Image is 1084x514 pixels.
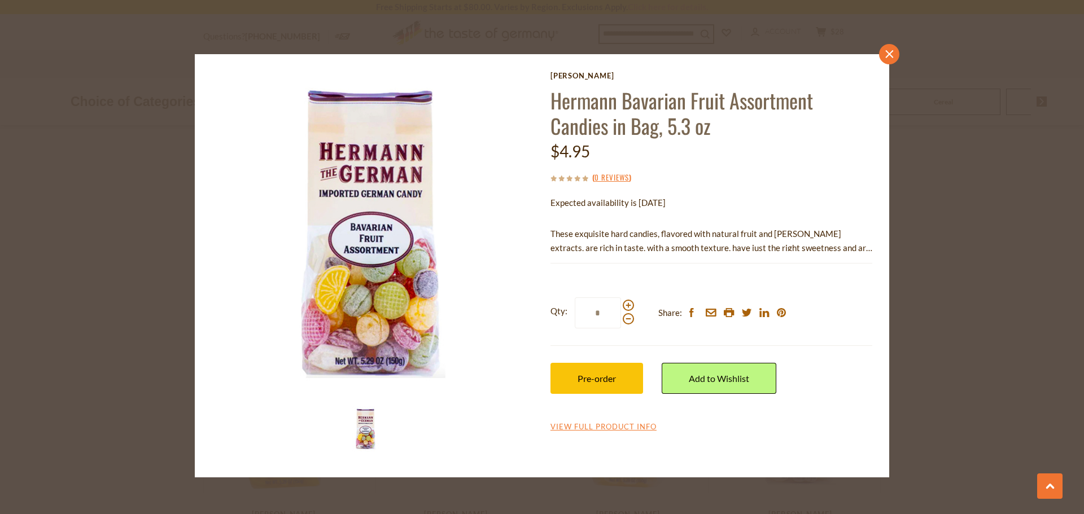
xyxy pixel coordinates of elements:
[550,71,872,80] a: [PERSON_NAME]
[592,172,631,183] span: ( )
[550,227,872,255] p: These exquisite hard candies, flavored with natural fruit and [PERSON_NAME] extracts, are rich in...
[595,172,629,184] a: 0 Reviews
[212,71,534,393] img: Hermann Bavarian Fruit Assortment Hard Candies
[658,306,682,320] span: Share:
[550,304,567,318] strong: Qty:
[550,85,813,140] a: Hermann Bavarian Fruit Assortment Candies in Bag, 5.3 oz
[662,363,776,394] a: Add to Wishlist
[550,422,657,432] a: View Full Product Info
[578,373,616,384] span: Pre-order
[550,142,590,161] span: $4.95
[343,406,388,451] img: Hermann Bavarian Fruit Assortment Hard Candies
[550,196,872,210] p: Expected availability is [DATE]
[550,363,643,394] button: Pre-order
[575,297,621,328] input: Qty:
